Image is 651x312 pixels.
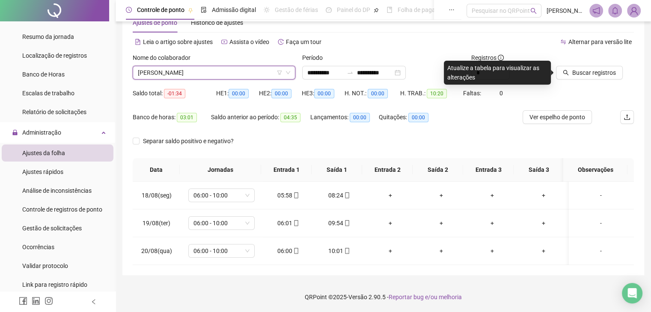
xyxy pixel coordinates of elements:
[22,168,63,175] span: Ajustes rápidos
[211,112,310,122] div: Saldo anterior ao período:
[427,89,447,98] span: 10:20
[292,192,299,198] span: mobile
[286,38,321,45] span: Faça um tour
[347,69,354,76] span: swap-right
[292,220,299,226] span: mobile
[530,8,537,14] span: search
[142,192,172,199] span: 18/08(seg)
[177,113,197,122] span: 03:01
[143,220,170,227] span: 19/08(ter)
[310,112,379,122] div: Lançamentos:
[22,187,92,194] span: Análise de inconsistências
[280,113,300,122] span: 04:35
[372,218,409,228] div: +
[627,4,640,17] img: 88450
[592,7,600,15] span: notification
[180,158,261,182] th: Jornadas
[261,158,312,182] th: Entrada 1
[314,89,334,98] span: 00:00
[444,61,551,85] div: Atualize a tabela para visualizar as alterações
[463,158,514,182] th: Entrada 3
[498,55,504,61] span: info-circle
[525,246,562,256] div: +
[133,19,177,26] span: Ajustes de ponto
[45,297,53,305] span: instagram
[22,129,61,136] span: Administração
[422,191,460,200] div: +
[379,112,441,122] div: Quitações:
[302,53,328,62] label: Período
[212,6,256,13] span: Admissão digital
[138,66,290,79] span: KELVEN RAMON GONÇALVES DOS SANTOS
[499,90,503,97] span: 0
[140,136,237,146] span: Separar saldo positivo e negativo?
[624,114,630,121] span: upload
[321,218,358,228] div: 09:54
[143,38,213,45] span: Leia o artigo sobre ajustes
[547,6,584,15] span: [PERSON_NAME]
[133,53,196,62] label: Nome do colaborador
[22,262,68,269] span: Validar protocolo
[345,88,400,98] div: H. NOT.:
[326,7,332,13] span: dashboard
[135,39,141,45] span: file-text
[91,299,97,305] span: left
[22,52,87,59] span: Localização de registros
[343,220,350,226] span: mobile
[398,6,452,13] span: Folha de pagamento
[229,38,269,45] span: Assista o vídeo
[570,165,621,174] span: Observações
[622,283,642,303] div: Open Intercom Messenger
[133,158,180,182] th: Data
[22,109,86,115] span: Relatório de solicitações
[372,191,409,200] div: +
[523,110,592,124] button: Ver espelho de ponto
[563,70,569,76] span: search
[576,191,626,200] div: -
[271,89,291,98] span: 00:00
[572,68,616,77] span: Buscar registros
[277,70,282,75] span: filter
[348,294,367,300] span: Versão
[576,218,626,228] div: -
[22,90,74,97] span: Escalas de trabalho
[22,150,65,156] span: Ajustes da folha
[372,246,409,256] div: +
[374,8,379,13] span: pushpin
[201,7,207,13] span: file-done
[422,246,460,256] div: +
[611,7,619,15] span: bell
[563,158,627,182] th: Observações
[12,130,18,135] span: lock
[400,88,463,98] div: H. TRAB.:
[193,217,250,230] span: 06:00 - 10:00
[525,218,562,228] div: +
[463,90,482,97] span: Faltas:
[188,8,193,13] span: pushpin
[556,66,623,79] button: Buscar registros
[191,19,243,26] span: Histórico de ajustes
[269,218,306,228] div: 06:01
[22,281,87,288] span: Link para registro rápido
[22,244,54,250] span: Ocorrências
[474,191,511,200] div: +
[514,158,564,182] th: Saída 3
[449,7,455,13] span: ellipsis
[321,246,358,256] div: 10:01
[264,7,270,13] span: sun
[471,53,504,62] span: Registros
[133,88,216,98] div: Saldo total:
[408,113,428,122] span: 00:00
[343,192,350,198] span: mobile
[474,246,511,256] div: +
[22,225,82,232] span: Gestão de solicitações
[126,7,132,13] span: clock-circle
[389,294,462,300] span: Reportar bug e/ou melhoria
[116,282,651,312] footer: QRPoint © 2025 - 2.90.5 -
[133,112,211,122] div: Banco de horas:
[269,246,306,256] div: 06:00
[312,158,362,182] th: Saída 1
[221,39,227,45] span: youtube
[337,6,370,13] span: Painel do DP
[292,248,299,254] span: mobile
